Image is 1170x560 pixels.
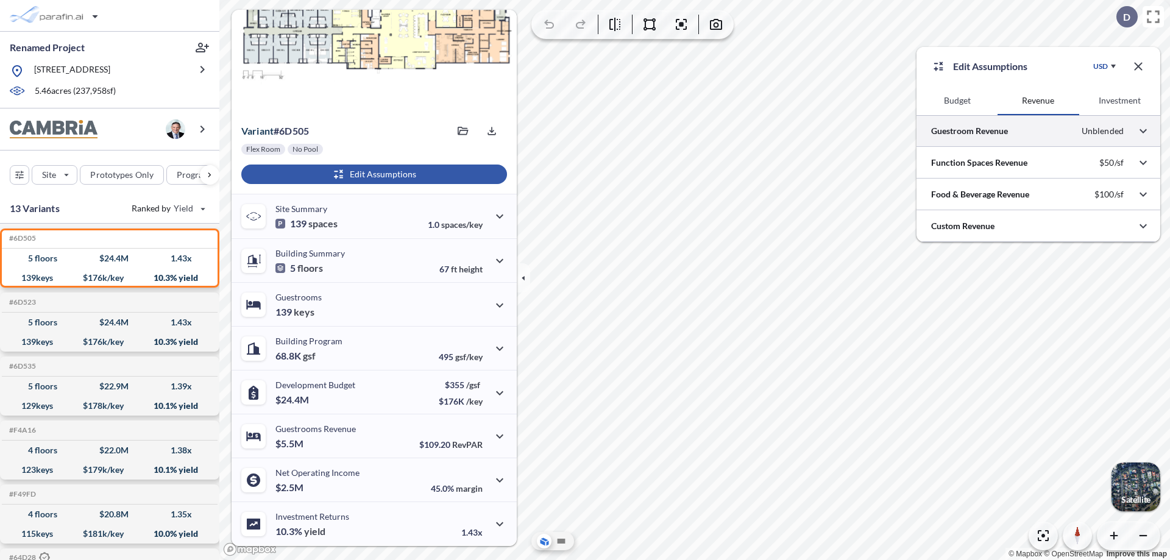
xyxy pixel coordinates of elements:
p: Guestrooms Revenue [275,424,356,434]
p: 495 [439,352,483,362]
p: Net Operating Income [275,467,360,478]
span: gsf [303,350,316,362]
p: $2.5M [275,481,305,494]
button: Switcher ImageSatellite [1111,463,1160,511]
span: /gsf [466,380,480,390]
p: 1.0 [428,219,483,230]
img: user logo [166,119,185,139]
p: 139 [275,218,338,230]
button: Program [166,165,232,185]
span: spaces/key [441,219,483,230]
a: OpenStreetMap [1044,550,1103,558]
p: $50/sf [1099,157,1124,168]
p: Prototypes Only [90,169,154,181]
p: 68.8K [275,350,316,362]
span: floors [297,262,323,274]
p: D [1123,12,1130,23]
p: # 6d505 [241,125,309,137]
p: Edit Assumptions [953,59,1027,74]
button: Investment [1079,86,1160,115]
p: 10.3% [275,525,325,537]
p: Building Program [275,336,342,346]
p: No Pool [292,144,318,154]
p: Building Summary [275,248,345,258]
p: 13 Variants [10,201,60,216]
button: Ranked by Yield [122,199,213,218]
p: $176K [439,396,483,406]
span: gsf/key [455,352,483,362]
button: Prototypes Only [80,165,164,185]
p: 45.0% [431,483,483,494]
span: ft [451,264,457,274]
h5: Click to copy the code [7,234,36,243]
span: spaces [308,218,338,230]
h5: Click to copy the code [7,426,36,434]
p: $355 [439,380,483,390]
p: Guestrooms [275,292,322,302]
span: RevPAR [452,439,483,450]
span: height [459,264,483,274]
button: Budget [916,86,998,115]
button: Revenue [998,86,1079,115]
p: Function Spaces Revenue [931,157,1027,169]
p: $24.4M [275,394,311,406]
h5: Click to copy the code [7,490,36,498]
span: yield [304,525,325,537]
p: Site Summary [275,204,327,214]
div: USD [1093,62,1108,71]
span: /key [466,396,483,406]
p: $5.5M [275,438,305,450]
a: Improve this map [1107,550,1167,558]
img: Switcher Image [1111,463,1160,511]
p: 67 [439,264,483,274]
span: margin [456,483,483,494]
p: $100/sf [1094,189,1124,200]
p: 5.46 acres ( 237,958 sf) [35,85,116,98]
button: Edit Assumptions [241,165,507,184]
p: Satellite [1121,495,1150,505]
p: Investment Returns [275,511,349,522]
p: [STREET_ADDRESS] [34,63,110,79]
button: Aerial View [537,534,551,548]
p: 1.43x [461,527,483,537]
button: Site [32,165,77,185]
p: Custom Revenue [931,220,994,232]
p: Food & Beverage Revenue [931,188,1029,200]
p: Program [177,169,211,181]
p: Development Budget [275,380,355,390]
span: Variant [241,125,274,136]
span: keys [294,306,314,318]
img: BrandImage [10,120,97,139]
a: Mapbox homepage [223,542,277,556]
a: Mapbox [1009,550,1042,558]
h5: Click to copy the code [7,362,36,370]
p: 139 [275,306,314,318]
p: Flex Room [246,144,280,154]
p: Site [42,169,56,181]
p: $109.20 [419,439,483,450]
span: Yield [174,202,194,214]
p: 5 [275,262,323,274]
button: Site Plan [554,534,569,548]
p: Renamed Project [10,41,85,54]
h5: Click to copy the code [7,298,36,307]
